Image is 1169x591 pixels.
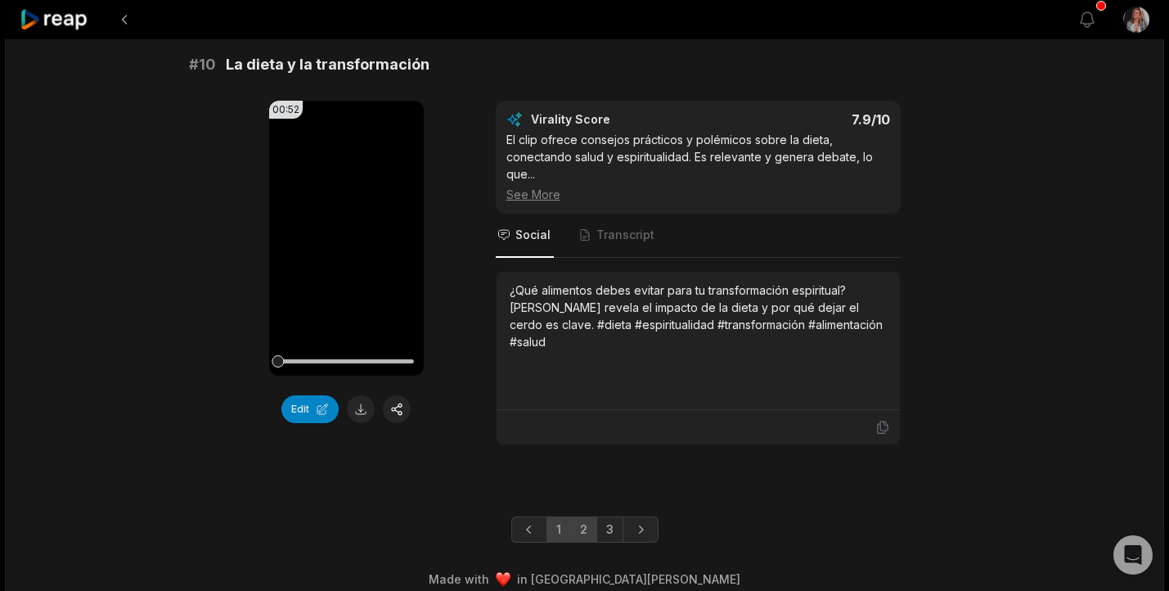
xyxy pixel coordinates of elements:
[281,395,339,423] button: Edit
[1113,535,1153,575] div: Open Intercom Messenger
[623,517,659,543] a: Next page
[269,101,424,376] video: Your browser does not support mp4 format.
[189,53,216,76] span: # 10
[20,571,1149,588] div: Made with in [GEOGRAPHIC_DATA][PERSON_NAME]
[510,282,887,350] div: ¿Qué alimentos debes evitar para tu transformación espiritual? [PERSON_NAME] revela el impacto de...
[515,227,551,243] span: Social
[511,517,659,543] ul: Pagination
[496,214,901,258] nav: Tabs
[506,131,890,203] div: El clip ofrece consejos prácticos y polémicos sobre la dieta, conectando salud y espiritualidad. ...
[531,111,707,128] div: Virality Score
[496,572,510,587] img: heart emoji
[226,53,429,76] span: La dieta y la transformación
[714,111,890,128] div: 7.9 /10
[570,517,597,543] a: Page 2
[506,186,890,203] div: See More
[596,517,623,543] a: Page 3
[596,227,654,243] span: Transcript
[546,517,571,543] a: Page 1 is your current page
[511,517,547,543] a: Previous page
